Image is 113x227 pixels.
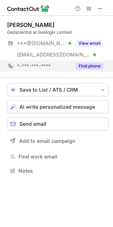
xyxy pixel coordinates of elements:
span: Find work email [18,153,106,160]
span: AI write personalized message [19,104,95,110]
button: Find work email [7,152,109,162]
button: Reveal Button [75,63,103,70]
div: Geoscientist at Geologix Limited [7,29,109,36]
button: Add to email campaign [7,135,109,147]
span: Add to email campaign [19,138,75,144]
img: ContactOut v5.3.10 [7,4,50,13]
span: [EMAIL_ADDRESS][DOMAIN_NAME] [17,52,91,58]
span: Send email [19,121,46,127]
button: Send email [7,118,109,130]
button: Notes [7,166,109,176]
div: [PERSON_NAME] [7,21,55,28]
button: AI write personalized message [7,101,109,113]
button: Reveal Button [75,40,103,47]
span: Notes [18,168,106,174]
span: ***@[DOMAIN_NAME] [17,40,66,47]
div: Save to List / ATS / CRM [19,87,96,93]
button: save-profile-one-click [7,83,109,96]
